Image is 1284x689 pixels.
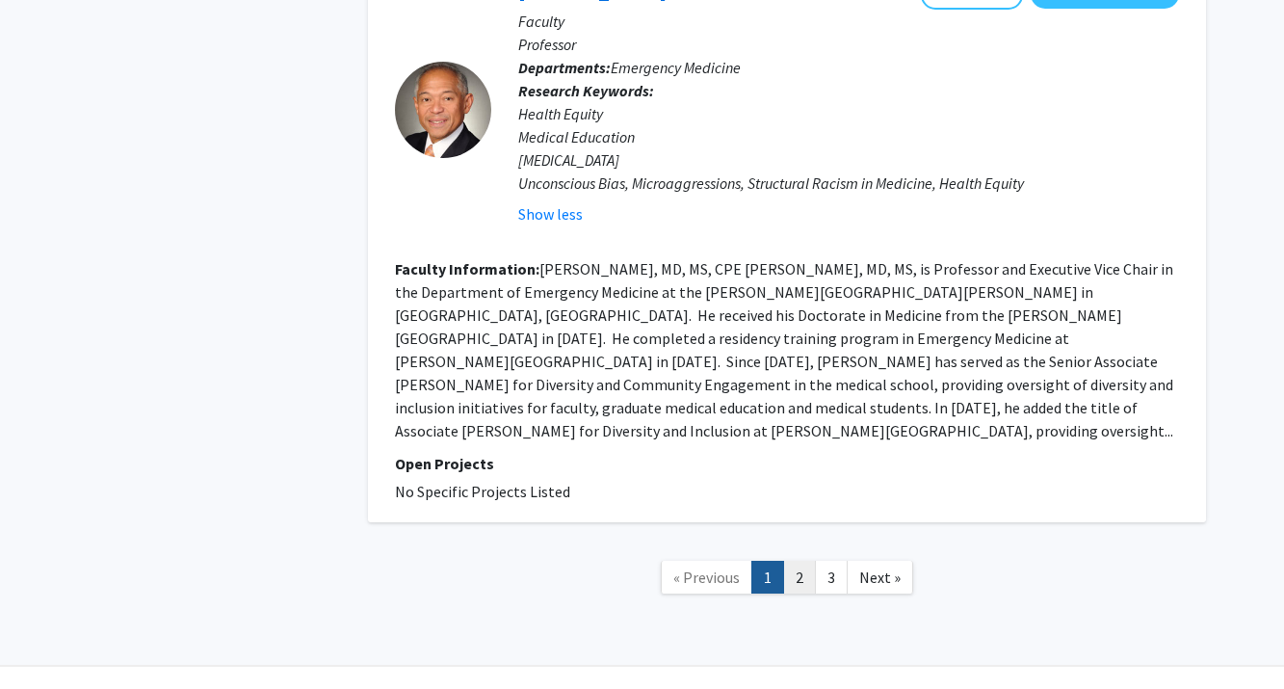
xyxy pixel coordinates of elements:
p: Faculty [518,10,1179,33]
a: 1 [751,561,784,595]
span: Emergency Medicine [611,58,741,77]
span: « Previous [673,568,740,587]
iframe: Chat [14,602,82,675]
b: Faculty Information: [395,259,539,278]
a: Next [847,561,913,595]
b: Research Keywords: [518,81,654,100]
a: 3 [815,561,848,595]
fg-read-more: [PERSON_NAME], MD, MS, CPE [PERSON_NAME], MD, MS, is Professor and Executive Vice Chair in the De... [395,259,1173,440]
span: No Specific Projects Listed [395,482,570,501]
button: Show less [518,202,583,225]
a: Previous Page [661,561,752,595]
nav: Page navigation [368,542,1206,620]
p: Open Projects [395,452,1179,475]
div: Health Equity Medical Education [MEDICAL_DATA] Unconscious Bias, Microaggressions, Structural Rac... [518,102,1179,195]
span: Next » [859,568,901,587]
p: Professor [518,33,1179,56]
a: 2 [783,561,816,595]
b: Departments: [518,58,611,77]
